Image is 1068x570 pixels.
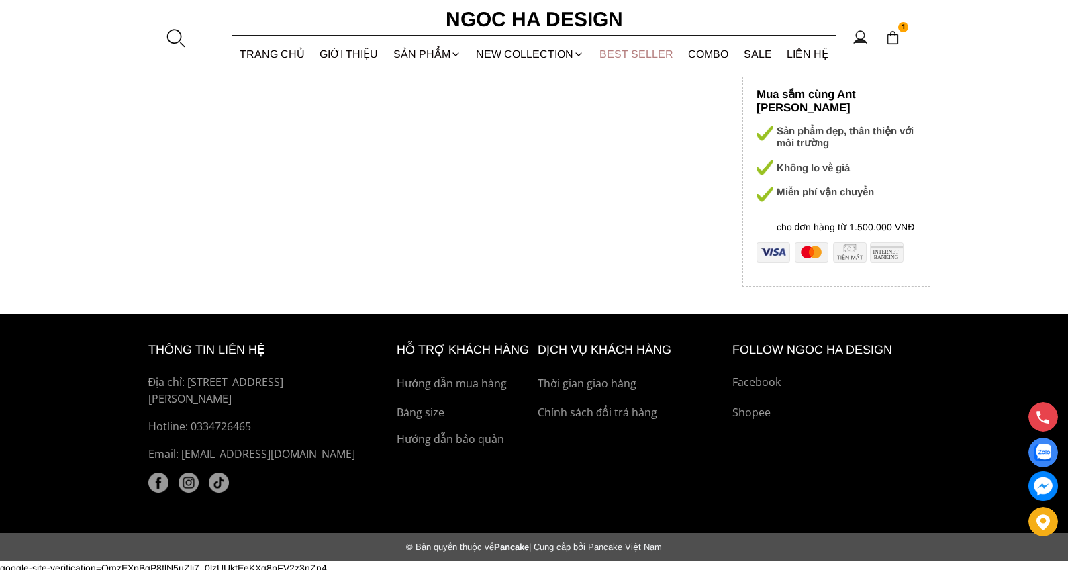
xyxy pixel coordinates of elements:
a: Hotline: 0334726465 [148,418,366,436]
h6: Dịch vụ khách hàng [538,340,726,360]
a: tiktok [209,473,229,493]
a: LIÊN HỆ [779,36,836,72]
span: 1 [898,22,909,33]
a: Hướng dẫn bảo quản [397,431,531,448]
h6: Miễn phí vận chuyển [777,186,916,198]
a: TRANG CHỦ [232,36,313,72]
img: instagram [179,473,199,493]
h6: cho đơn hàng từ 1.500.000 VNĐ [777,222,916,232]
a: Ngoc Ha Design [434,3,635,36]
a: Thời gian giao hàng [538,375,726,393]
span: | Cung cấp bởi Pancake Việt Nam [529,542,662,552]
a: messenger [1028,471,1058,501]
img: img-CART-ICON-ksit0nf1 [885,30,900,45]
h6: hỗ trợ khách hàng [397,340,531,360]
img: Display image [870,242,904,263]
a: BEST SELLER [592,36,681,72]
h6: Không lo về giá [777,162,916,173]
a: Combo [681,36,736,72]
img: Display image [757,159,773,176]
h5: Mua sắm cùng Ant [PERSON_NAME] [757,87,916,115]
div: Pancake [136,542,933,552]
a: GIỚI THIỆU [312,36,386,72]
h6: thông tin liên hệ [148,340,366,360]
img: Display image [757,242,790,263]
img: Display image [795,242,828,263]
a: Hướng dẫn mua hàng [397,375,531,393]
p: Email: [EMAIL_ADDRESS][DOMAIN_NAME] [148,446,366,463]
img: Display image [833,242,867,263]
a: SALE [736,36,780,72]
h6: Sản phẩm đẹp, thân thiện với môi trường [777,125,916,149]
a: NEW COLLECTION [469,36,592,72]
span: © Bản quyền thuộc về [406,542,494,552]
a: facebook (1) [148,473,168,493]
h6: Follow ngoc ha Design [732,340,920,360]
img: Display image [757,186,773,203]
div: SẢN PHẨM [386,36,469,72]
img: Display image [1034,444,1051,461]
a: Chính sách đổi trả hàng [538,404,726,422]
a: Facebook [732,374,920,391]
img: Display image [757,125,773,142]
p: Địa chỉ: [STREET_ADDRESS][PERSON_NAME] [148,374,366,408]
a: Display image [1028,438,1058,467]
a: Bảng size [397,404,531,422]
a: Shopee [732,404,920,422]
